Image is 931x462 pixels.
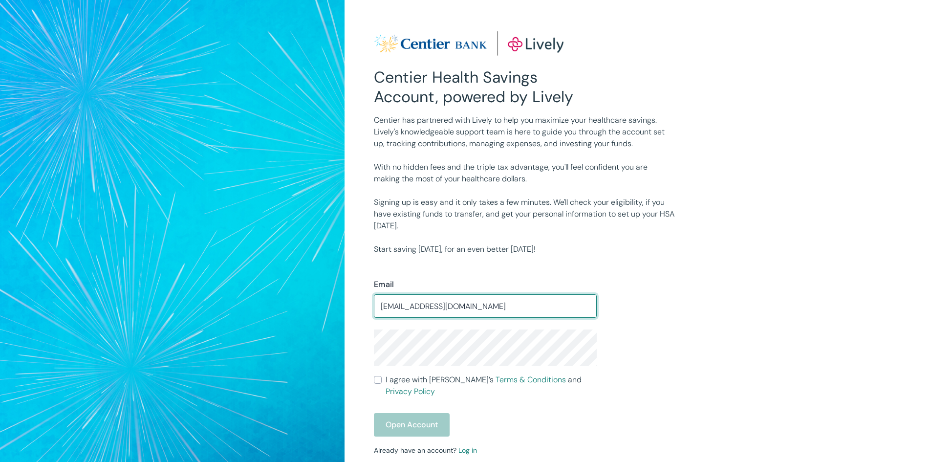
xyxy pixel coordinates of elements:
[496,374,566,385] a: Terms & Conditions
[374,197,675,232] p: Signing up is easy and it only takes a few minutes. We'll check your eligibility, if you have exi...
[386,386,435,396] a: Privacy Policy
[374,446,477,455] small: Already have an account?
[458,446,477,455] a: Log in
[374,243,675,255] p: Start saving [DATE], for an even better [DATE]!
[374,279,394,290] label: Email
[374,114,675,150] p: Centier has partnered with Lively to help you maximize your healthcare savings. Lively's knowledg...
[374,67,597,107] h2: Centier Health Savings Account, powered by Lively
[374,31,563,56] img: Lively
[374,161,675,185] p: With no hidden fees and the triple tax advantage, you'll feel confident you are making the most o...
[386,374,597,397] span: I agree with [PERSON_NAME]’s and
